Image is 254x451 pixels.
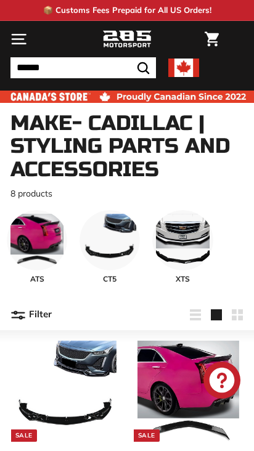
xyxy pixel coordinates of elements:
[7,274,67,285] span: ATS
[152,210,213,285] a: XTS
[15,341,117,442] img: cadillac ct5 2020
[152,274,213,285] span: XTS
[43,4,211,17] p: 📦 Customs Fees Prepaid for All US Orders!
[10,57,156,78] input: Search
[102,29,152,50] img: Logo_285_Motorsport_areodynamics_components
[80,274,140,285] span: CT5
[11,429,37,442] div: Sale
[80,210,140,285] a: CT5
[134,429,160,442] div: Sale
[200,362,244,402] inbox-online-store-chat: Shopify online store chat
[10,187,244,200] p: 8 products
[199,22,225,57] a: Cart
[10,112,244,181] h1: Make- Cadillac | Styling Parts and Accessories
[10,300,52,330] button: Filter
[7,210,67,285] a: ATS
